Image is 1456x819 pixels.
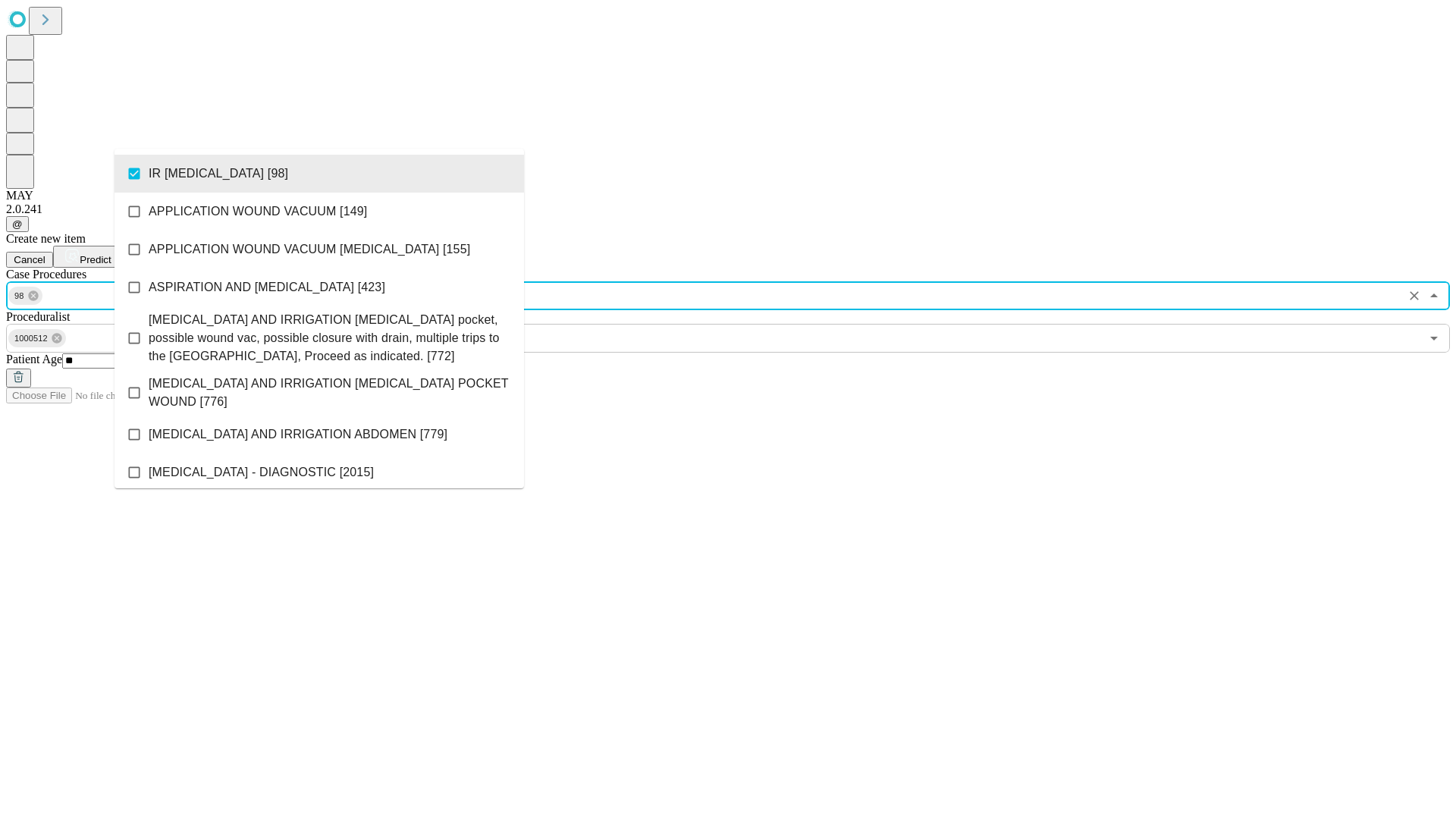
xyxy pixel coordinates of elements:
[8,330,54,347] span: 1000512
[12,218,23,230] span: @
[6,252,53,268] button: Cancel
[1423,328,1445,349] button: Open
[53,246,123,268] button: Predict
[8,329,66,347] div: 1000512
[6,268,86,281] span: Scheduled Procedure
[149,311,512,366] span: [MEDICAL_DATA] AND IRRIGATION [MEDICAL_DATA] pocket, possible wound vac, possible closure with dr...
[149,165,288,183] span: IR [MEDICAL_DATA] [98]
[6,216,29,232] button: @
[1423,285,1445,306] button: Close
[6,310,70,323] span: Proceduralist
[149,278,385,297] span: ASPIRATION AND [MEDICAL_DATA] [423]
[6,189,1450,202] div: MAY
[149,375,512,411] span: [MEDICAL_DATA] AND IRRIGATION [MEDICAL_DATA] POCKET WOUND [776]
[149,202,367,221] span: APPLICATION WOUND VACUUM [149]
[6,232,86,245] span: Create new item
[14,254,45,265] span: Cancel
[6,353,62,366] span: Patient Age
[149,463,374,482] span: [MEDICAL_DATA] - DIAGNOSTIC [2015]
[8,287,30,305] span: 98
[6,202,1450,216] div: 2.0.241
[1404,285,1425,306] button: Clear
[8,287,42,305] div: 98
[80,254,111,265] span: Predict
[149,425,447,444] span: [MEDICAL_DATA] AND IRRIGATION ABDOMEN [779]
[149,240,470,259] span: APPLICATION WOUND VACUUM [MEDICAL_DATA] [155]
